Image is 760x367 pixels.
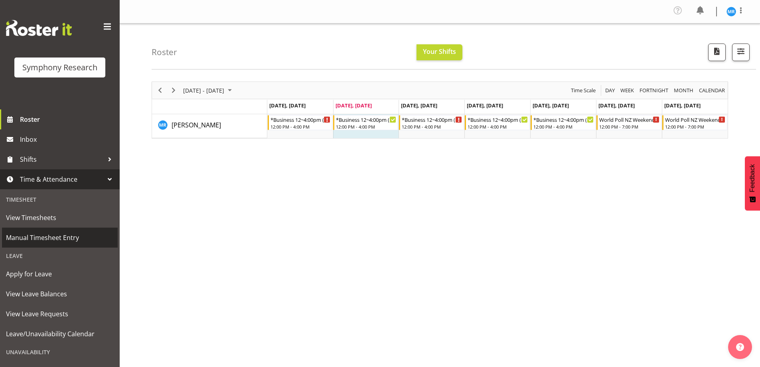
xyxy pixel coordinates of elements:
[639,85,669,95] span: Fortnight
[604,85,616,95] span: Day
[6,288,114,300] span: View Leave Balances
[531,115,596,130] div: Michael Robinson"s event - *Business 12~4:00pm (mixed shift start times) Begin From Friday, Septe...
[402,123,462,130] div: 12:00 PM - 4:00 PM
[665,123,725,130] div: 12:00 PM - 7:00 PM
[726,7,736,16] img: michael-robinson11856.jpg
[596,115,661,130] div: Michael Robinson"s event - World Poll NZ Weekends Begin From Saturday, September 13, 2025 at 12:0...
[467,102,503,109] span: [DATE], [DATE]
[20,113,116,125] span: Roster
[20,133,116,145] span: Inbox
[167,82,180,99] div: Next
[22,61,97,73] div: Symphony Research
[168,85,179,95] button: Next
[152,48,177,57] h4: Roster
[665,115,725,123] div: World Poll NZ Weekends
[673,85,695,95] button: Timeline Month
[182,85,225,95] span: [DATE] - [DATE]
[270,123,331,130] div: 12:00 PM - 4:00 PM
[533,102,569,109] span: [DATE], [DATE]
[736,343,744,351] img: help-xxl-2.png
[708,44,726,61] button: Download a PDF of the roster according to the set date range.
[268,115,333,130] div: Michael Robinson"s event - *Business 12~4:00pm (mixed shift start times) Begin From Monday, Septe...
[468,115,528,123] div: *Business 12~4:00pm (mixed shift start times)
[336,123,396,130] div: 12:00 PM - 4:00 PM
[2,228,118,248] a: Manual Timesheet Entry
[732,44,750,61] button: Filter Shifts
[638,85,670,95] button: Fortnight
[270,115,331,123] div: *Business 12~4:00pm (mixed shift start times)
[2,344,118,360] div: Unavailability
[620,85,635,95] span: Week
[172,121,221,129] span: [PERSON_NAME]
[749,164,756,192] span: Feedback
[533,123,594,130] div: 12:00 PM - 4:00 PM
[2,264,118,284] a: Apply for Leave
[402,115,462,123] div: *Business 12~4:00pm (mixed shift start times)
[269,102,306,109] span: [DATE], [DATE]
[570,85,596,95] span: Time Scale
[267,114,728,138] table: Timeline Week of September 9, 2025
[333,115,398,130] div: Michael Robinson"s event - *Business 12~4:00pm (mixed shift start times) Begin From Tuesday, Sept...
[2,284,118,304] a: View Leave Balances
[698,85,726,95] span: calendar
[399,115,464,130] div: Michael Robinson"s event - *Business 12~4:00pm (mixed shift start times) Begin From Wednesday, Se...
[417,44,462,60] button: Your Shifts
[401,102,437,109] span: [DATE], [DATE]
[152,81,728,139] div: Timeline Week of September 9, 2025
[2,208,118,228] a: View Timesheets
[336,102,372,109] span: [DATE], [DATE]
[6,212,114,224] span: View Timesheets
[533,115,594,123] div: *Business 12~4:00pm (mixed shift start times)
[182,85,235,95] button: September 08 - 14, 2025
[2,191,118,208] div: Timesheet
[153,82,167,99] div: Previous
[172,120,221,130] a: [PERSON_NAME]
[664,102,701,109] span: [DATE], [DATE]
[2,248,118,264] div: Leave
[2,304,118,324] a: View Leave Requests
[423,47,456,56] span: Your Shifts
[6,232,114,244] span: Manual Timesheet Entry
[599,115,659,123] div: World Poll NZ Weekends
[468,123,528,130] div: 12:00 PM - 4:00 PM
[6,20,72,36] img: Rosterit website logo
[336,115,396,123] div: *Business 12~4:00pm (mixed shift start times)
[745,156,760,210] button: Feedback - Show survey
[6,328,114,340] span: Leave/Unavailability Calendar
[152,114,267,138] td: Michael Robinson resource
[2,324,118,344] a: Leave/Unavailability Calendar
[570,85,597,95] button: Time Scale
[619,85,636,95] button: Timeline Week
[599,123,659,130] div: 12:00 PM - 7:00 PM
[662,115,727,130] div: Michael Robinson"s event - World Poll NZ Weekends Begin From Sunday, September 14, 2025 at 12:00:...
[155,85,166,95] button: Previous
[698,85,726,95] button: Month
[598,102,635,109] span: [DATE], [DATE]
[604,85,616,95] button: Timeline Day
[6,268,114,280] span: Apply for Leave
[20,173,104,185] span: Time & Attendance
[673,85,694,95] span: Month
[20,153,104,165] span: Shifts
[465,115,530,130] div: Michael Robinson"s event - *Business 12~4:00pm (mixed shift start times) Begin From Thursday, Sep...
[6,308,114,320] span: View Leave Requests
